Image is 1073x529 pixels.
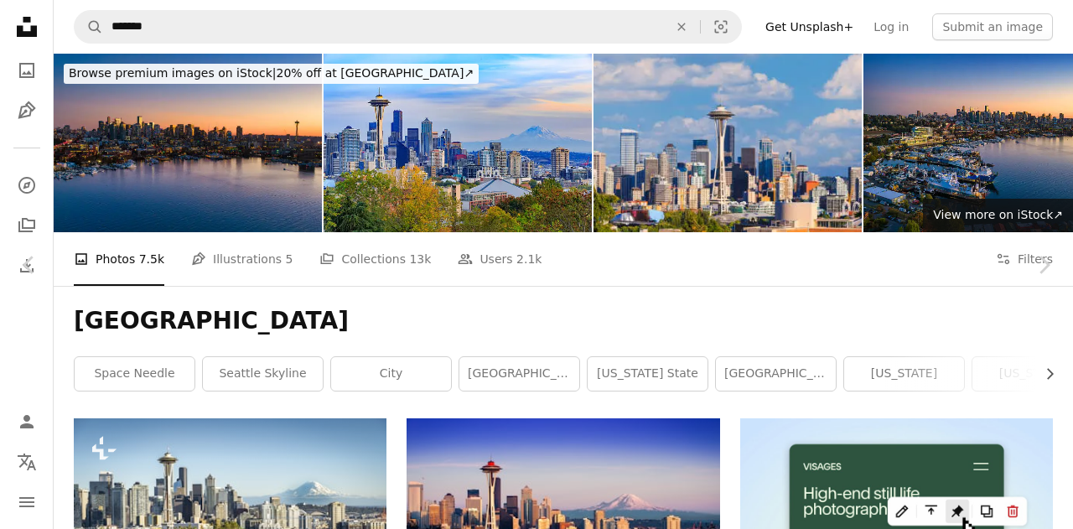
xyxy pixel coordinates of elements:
[516,250,542,268] span: 2.1k
[409,250,431,268] span: 13k
[54,54,489,94] a: Browse premium images on iStock|20% off at [GEOGRAPHIC_DATA]↗
[10,445,44,479] button: Language
[74,10,742,44] form: Find visuals sitewide
[1034,357,1053,391] button: scroll list to the right
[458,232,542,286] a: Users 2.1k
[932,13,1053,40] button: Submit an image
[923,199,1073,232] a: View more on iStock↗
[324,54,592,232] img: Space Needle and Seattle downtown
[10,485,44,519] button: Menu
[755,13,863,40] a: Get Unsplash+
[407,491,719,506] a: aerial photography of Seattle skyline
[10,54,44,87] a: Photos
[1014,184,1073,345] a: Next
[319,232,431,286] a: Collections 13k
[588,357,708,391] a: [US_STATE] state
[594,54,862,232] img: Panorama of Seattle city with mount Rainer in background, Washington US
[10,94,44,127] a: Illustrations
[933,208,1063,221] span: View more on iStock ↗
[74,306,1053,336] h1: [GEOGRAPHIC_DATA]
[75,11,103,43] button: Search Unsplash
[863,13,919,40] a: Log in
[459,357,579,391] a: [GEOGRAPHIC_DATA]
[75,357,194,391] a: space needle
[663,11,700,43] button: Clear
[331,357,451,391] a: city
[701,11,741,43] button: Visual search
[69,66,276,80] span: Browse premium images on iStock |
[844,357,964,391] a: [US_STATE]
[286,250,293,268] span: 5
[996,232,1053,286] button: Filters
[716,357,836,391] a: [GEOGRAPHIC_DATA]
[10,405,44,438] a: Log in / Sign up
[191,232,293,286] a: Illustrations 5
[54,54,322,232] img: Seattle Skyline Aerial At Dusk With Space Needle And Waterfront
[203,357,323,391] a: seattle skyline
[10,169,44,202] a: Explore
[69,66,474,80] span: 20% off at [GEOGRAPHIC_DATA] ↗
